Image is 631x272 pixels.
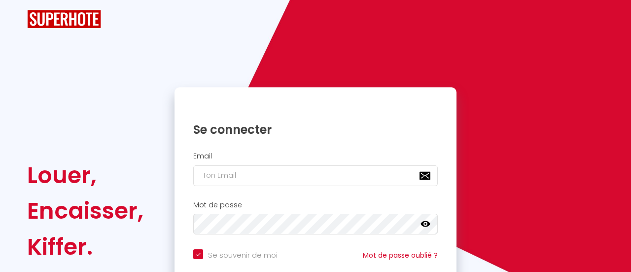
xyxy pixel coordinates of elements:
div: Kiffer. [27,229,143,265]
div: Encaisser, [27,193,143,229]
h1: Se connecter [193,122,438,137]
h2: Email [193,152,438,160]
h2: Mot de passe [193,201,438,209]
img: SuperHote logo [27,10,101,28]
a: Mot de passe oublié ? [363,250,438,260]
div: Louer, [27,157,143,193]
input: Ton Email [193,165,438,186]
